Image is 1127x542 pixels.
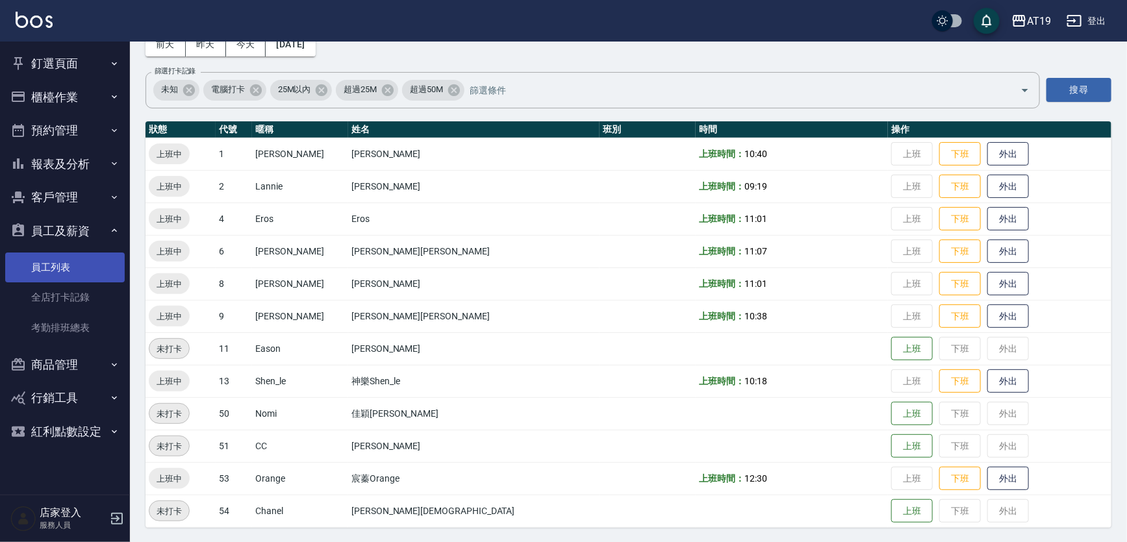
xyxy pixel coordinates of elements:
[1046,78,1111,102] button: 搜尋
[891,434,933,458] button: 上班
[744,311,767,321] span: 10:38
[987,272,1029,296] button: 外出
[348,235,600,267] td: [PERSON_NAME][PERSON_NAME]
[744,278,767,289] span: 11:01
[216,267,252,300] td: 8
[216,170,252,203] td: 2
[149,310,190,323] span: 上班中
[402,83,451,96] span: 超過50M
[939,207,981,231] button: 下班
[336,80,398,101] div: 超過25M
[5,147,125,181] button: 報表及分析
[149,439,189,453] span: 未打卡
[252,121,348,138] th: 暱稱
[1006,8,1056,34] button: AT19
[699,311,744,321] b: 上班時間：
[149,180,190,193] span: 上班中
[744,181,767,191] span: 09:19
[987,369,1029,393] button: 外出
[146,32,186,56] button: 前天
[1027,13,1051,29] div: AT19
[336,83,385,96] span: 超過25M
[153,80,199,101] div: 未知
[216,462,252,495] td: 53
[186,32,226,56] button: 昨天
[699,181,744,191] b: 上班時間：
[891,499,933,523] button: 上班
[888,121,1111,138] th: 操作
[40,519,106,531] p: 服務人員
[252,203,348,235] td: Eros
[348,203,600,235] td: Eros
[266,32,315,56] button: [DATE]
[252,495,348,527] td: Chanel
[252,267,348,300] td: [PERSON_NAME]
[348,170,600,203] td: [PERSON_NAME]
[348,365,600,397] td: 神樂Shen_le
[16,12,53,28] img: Logo
[149,277,190,291] span: 上班中
[348,267,600,300] td: [PERSON_NAME]
[939,142,981,166] button: 下班
[600,121,696,138] th: 班別
[5,253,125,282] a: 員工列表
[216,203,252,235] td: 4
[5,47,125,80] button: 釘選頁面
[40,506,106,519] h5: 店家登入
[252,462,348,495] td: Orange
[155,66,196,76] label: 篩選打卡記錄
[149,472,190,486] span: 上班中
[987,467,1029,491] button: 外出
[744,376,767,386] span: 10:18
[5,114,125,147] button: 預約管理
[252,170,348,203] td: Lannie
[699,278,744,289] b: 上班時間：
[466,79,998,101] input: 篩選條件
[348,138,600,170] td: [PERSON_NAME]
[5,381,125,415] button: 行銷工具
[5,313,125,343] a: 考勤排班總表
[252,235,348,267] td: [PERSON_NAME]
[987,304,1029,328] button: 外出
[1015,80,1035,101] button: Open
[149,147,190,161] span: 上班中
[744,149,767,159] span: 10:40
[153,83,186,96] span: 未知
[699,149,744,159] b: 上班時間：
[252,138,348,170] td: [PERSON_NAME]
[252,365,348,397] td: Shen_le
[348,495,600,527] td: [PERSON_NAME][DEMOGRAPHIC_DATA]
[5,282,125,312] a: 全店打卡記錄
[348,462,600,495] td: 宸蓁Orange
[1061,9,1111,33] button: 登出
[203,83,253,96] span: 電腦打卡
[974,8,1000,34] button: save
[149,407,189,421] span: 未打卡
[939,240,981,264] button: 下班
[939,369,981,393] button: 下班
[348,430,600,462] td: [PERSON_NAME]
[5,180,125,214] button: 客戶管理
[348,300,600,332] td: [PERSON_NAME][PERSON_NAME]
[149,375,190,388] span: 上班中
[699,473,744,484] b: 上班時間：
[744,214,767,224] span: 11:01
[5,415,125,449] button: 紅利點數設定
[216,332,252,365] td: 11
[348,397,600,430] td: 佳穎[PERSON_NAME]
[203,80,266,101] div: 電腦打卡
[149,342,189,356] span: 未打卡
[987,175,1029,199] button: 外出
[699,214,744,224] b: 上班時間：
[5,214,125,248] button: 員工及薪資
[348,121,600,138] th: 姓名
[402,80,464,101] div: 超過50M
[939,175,981,199] button: 下班
[744,246,767,256] span: 11:07
[5,80,125,114] button: 櫃檯作業
[270,80,333,101] div: 25M以內
[699,376,744,386] b: 上班時間：
[270,83,319,96] span: 25M以內
[146,121,216,138] th: 狀態
[216,430,252,462] td: 51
